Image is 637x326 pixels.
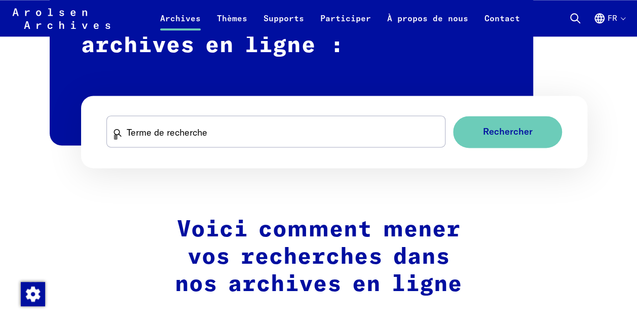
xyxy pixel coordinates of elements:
button: Rechercher [453,116,562,148]
a: Supports [255,12,312,36]
a: Thèmes [209,12,255,36]
h2: Voici comment mener vos recherches dans nos archives en ligne [104,217,533,299]
a: Participer [312,12,379,36]
img: Modification du consentement [21,282,45,306]
a: Archives [152,12,209,36]
a: À propos de nous [379,12,476,36]
nav: Principal [152,6,528,30]
button: Français, sélection de la langue [593,12,625,36]
a: Contact [476,12,528,36]
span: Rechercher [483,127,533,137]
div: Modification du consentement [20,281,45,306]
